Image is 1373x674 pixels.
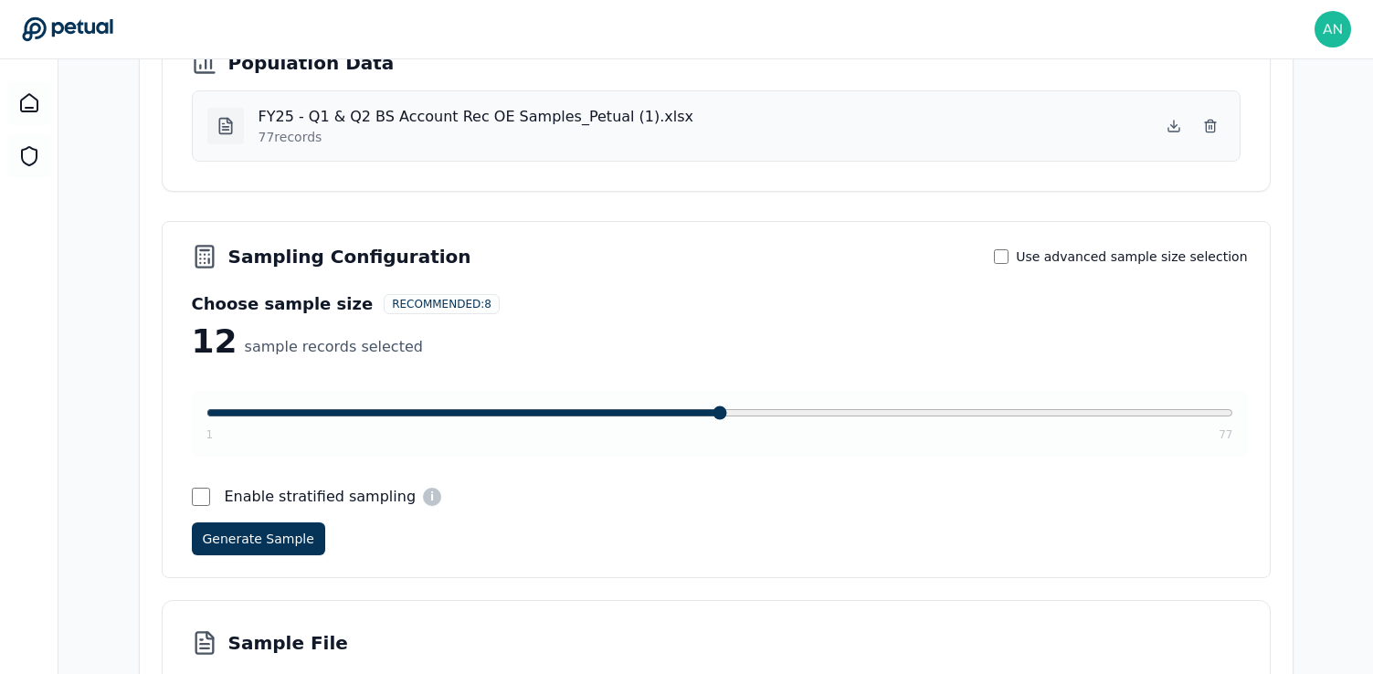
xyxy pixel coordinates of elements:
[1016,247,1247,266] span: Use advanced sample size selection
[206,427,214,442] span: 1
[259,106,694,128] h4: FY25 - Q1 & Q2 BS Account Rec OE Samples_Petual (1).xlsx
[994,249,1009,264] input: Use advanced sample size selection
[384,294,500,314] div: Recommended: 8
[1159,111,1188,141] button: Download File
[225,486,417,508] label: Enable stratified sampling
[423,488,441,506] span: i
[228,50,395,76] h3: Population Data
[7,81,51,125] a: Dashboard
[22,16,113,42] a: Go to Dashboard
[228,244,471,269] h3: Sampling Configuration
[1315,11,1351,47] img: andrew.meyers@reddit.com
[259,128,694,146] p: 77 records
[228,630,348,656] h3: Sample File
[1219,427,1232,442] span: 77
[245,336,423,362] div: sample records selected
[192,321,238,362] div: Click to edit sample size
[1196,111,1225,141] button: Delete File
[192,522,325,555] button: Generate Sample
[7,134,51,178] a: SOC
[192,291,374,317] span: Choose sample size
